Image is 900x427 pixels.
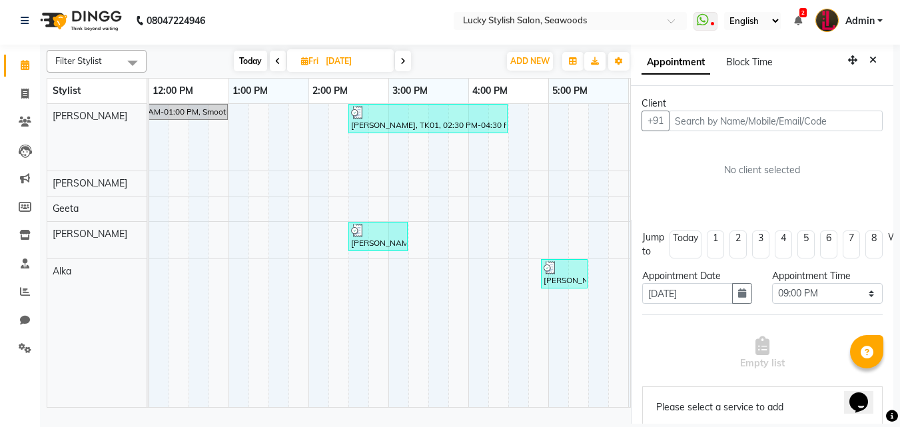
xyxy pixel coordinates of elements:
[542,261,586,286] div: [PERSON_NAME], TK03, 04:55 PM-05:30 PM, [GEOGRAPHIC_DATA] ([DEMOGRAPHIC_DATA] )
[642,111,670,131] button: +91
[55,55,102,66] span: Filter Stylist
[350,224,406,249] div: [PERSON_NAME], TK01, 02:30 PM-03:15 PM, Feets - Chocolate Pedicure ([DEMOGRAPHIC_DATA])
[673,231,698,245] div: Today
[149,81,197,101] a: 12:00 PM
[469,81,511,101] a: 4:00 PM
[729,230,747,258] li: 2
[863,50,883,71] button: Close
[53,265,71,277] span: Alka
[322,51,388,71] input: 2025-08-01
[298,56,322,66] span: Fri
[845,14,875,28] span: Admin
[726,56,773,68] span: Block Time
[843,230,860,258] li: 7
[53,85,81,97] span: Stylist
[34,2,125,39] img: logo
[350,106,506,131] div: [PERSON_NAME], TK01, 02:30 PM-04:30 PM, Global Hair Color - Root Touch Up(Upto 2 Inches) ([DEMOGR...
[820,230,837,258] li: 6
[309,81,351,101] a: 2:00 PM
[740,336,785,370] span: Empty list
[844,374,887,414] iframe: chat widget
[53,177,127,189] span: [PERSON_NAME]
[865,230,883,258] li: 8
[674,163,851,177] div: No client selected
[794,15,802,27] a: 2
[642,97,883,111] div: Client
[549,81,591,101] a: 5:00 PM
[775,230,792,258] li: 4
[642,269,753,283] div: Appointment Date
[707,230,724,258] li: 1
[797,230,815,258] li: 5
[510,56,550,66] span: ADD NEW
[799,8,807,17] span: 2
[642,283,733,304] input: yyyy-mm-dd
[815,9,839,32] img: Admin
[147,2,205,39] b: 08047224946
[234,51,267,71] span: Today
[752,230,769,258] li: 3
[507,52,553,71] button: ADD NEW
[642,51,710,75] span: Appointment
[642,230,664,258] div: Jump to
[53,110,127,122] span: [PERSON_NAME]
[53,228,127,240] span: [PERSON_NAME]
[669,111,883,131] input: Search by Name/Mobile/Email/Code
[389,81,431,101] a: 3:00 PM
[229,81,271,101] a: 1:00 PM
[53,203,79,214] span: Geeta
[772,269,883,283] div: Appointment Time
[629,81,671,101] a: 6:00 PM
[656,400,869,414] p: Please select a service to add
